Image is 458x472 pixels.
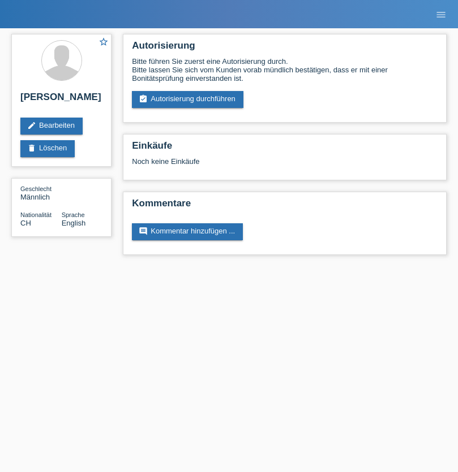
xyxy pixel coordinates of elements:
[99,37,109,49] a: star_border
[20,118,83,135] a: editBearbeiten
[20,219,31,227] span: Schweiz
[139,94,148,103] i: assignment_turned_in
[132,198,438,215] h2: Kommentare
[132,57,438,83] div: Bitte führen Sie zuerst eine Autorisierung durch. Bitte lassen Sie sich vom Kunden vorab mündlich...
[20,92,102,109] h2: [PERSON_NAME]
[27,121,36,130] i: edit
[132,40,438,57] h2: Autorisierung
[132,140,438,157] h2: Einkäufe
[132,91,243,108] a: assignment_turned_inAutorisierung durchführen
[62,219,86,227] span: English
[62,211,85,218] span: Sprache
[20,211,52,218] span: Nationalität
[20,185,52,192] span: Geschlecht
[430,11,452,18] a: menu
[20,184,62,201] div: Männlich
[132,223,243,240] a: commentKommentar hinzufügen ...
[132,157,438,174] div: Noch keine Einkäufe
[435,9,447,20] i: menu
[27,144,36,153] i: delete
[20,140,75,157] a: deleteLöschen
[139,227,148,236] i: comment
[99,37,109,47] i: star_border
